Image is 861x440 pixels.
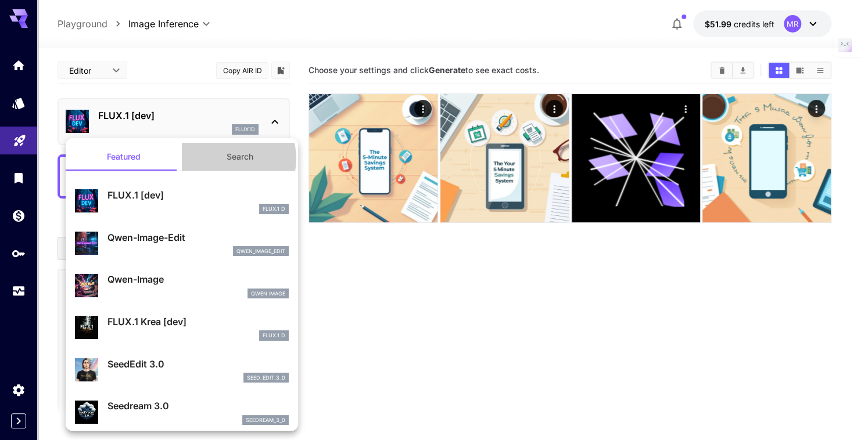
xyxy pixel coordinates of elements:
[107,357,289,371] p: SeedEdit 3.0
[246,416,285,424] p: seedream_3_0
[75,352,289,388] div: SeedEdit 3.0seed_edit_3_0
[107,315,289,329] p: FLUX.1 Krea [dev]
[236,247,285,255] p: qwen_image_edit
[107,230,289,244] p: Qwen-Image-Edit
[263,205,285,213] p: FLUX.1 D
[803,384,861,440] iframe: Chat Widget
[107,188,289,202] p: FLUX.1 [dev]
[251,290,285,298] p: Qwen Image
[107,272,289,286] p: Qwen-Image
[247,374,285,382] p: seed_edit_3_0
[75,310,289,345] div: FLUX.1 Krea [dev]FLUX.1 D
[263,331,285,340] p: FLUX.1 D
[75,268,289,303] div: Qwen-ImageQwen Image
[107,399,289,413] p: Seedream 3.0
[75,394,289,430] div: Seedream 3.0seedream_3_0
[75,183,289,219] div: FLUX.1 [dev]FLUX.1 D
[66,143,182,171] button: Featured
[182,143,298,171] button: Search
[75,226,289,261] div: Qwen-Image-Editqwen_image_edit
